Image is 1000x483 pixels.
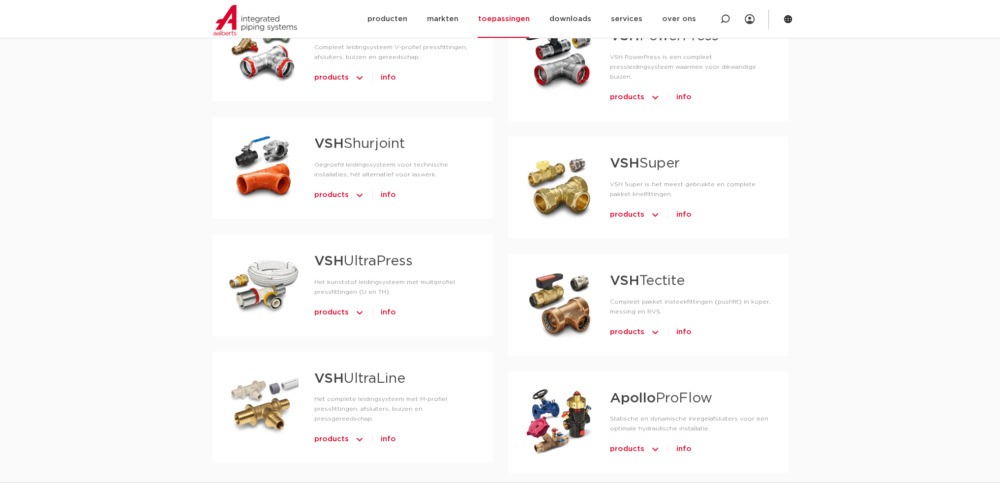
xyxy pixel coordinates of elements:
a: VSHShurjoint [314,137,405,151]
p: Het kunststof leidingsysteem met multiprofiel pressfittingen (U en TH). [314,277,477,297]
a: info [381,70,396,85]
p: Gegroefd leidingssysteem voor technische installaties; hét alternatief voor laswerk. [314,160,477,179]
a: info [381,305,396,320]
p: VSH PowerPress is een compleet pressleidingsysteem waarmee voor dikwandige buizen. [610,52,773,82]
span: products [610,207,644,223]
img: icon-chevron-up-1.svg [650,441,660,457]
span: products [314,305,349,320]
img: icon-chevron-up-1.svg [650,324,660,340]
img: icon-chevron-up-1.svg [650,89,660,105]
strong: VSH [314,137,344,151]
span: products [314,187,349,203]
a: VSHSuper [610,157,680,170]
a: info [676,324,692,340]
p: VSH Super is het meest gebruikte en complete pakket knelfittingen. [610,179,773,199]
img: icon-chevron-up-1.svg [650,207,660,223]
span: products [610,324,644,340]
img: icon-chevron-up-1.svg [355,431,364,447]
a: VSHUltraLine [314,372,405,386]
a: VSHTectite [610,274,685,288]
a: ApolloProFlow [610,392,712,405]
a: info [676,89,692,105]
span: products [610,441,644,457]
img: icon-chevron-up-1.svg [355,305,364,320]
p: Compleet pakket insteekfittingen (pushfit) in koper, messing en RVS. [610,297,773,316]
a: info [381,187,396,203]
span: products [314,431,349,447]
img: icon-chevron-up-1.svg [355,187,364,203]
p: Statische en dynamische inregelafsluiters voor een optimale hydraulische installatie. [610,414,773,433]
p: Compleet leidingsysteem V-profiel pressfittingen, afsluiters, buizen en gereedschap. [314,42,477,62]
span: products [610,89,644,105]
strong: VSH [610,157,639,170]
p: Het complete leidingsysteem met M-profiel pressfittingen, afsluiters, buizen en pressgereedschap. [314,394,477,424]
a: info [676,207,692,223]
strong: Apollo [610,392,656,405]
strong: VSH [610,274,639,288]
a: info [676,441,692,457]
span: products [314,70,349,85]
strong: VSH [314,255,344,268]
a: info [381,431,396,447]
a: VSHUltraPress [314,255,413,268]
strong: VSH [314,372,344,386]
img: icon-chevron-up-1.svg [355,70,364,85]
